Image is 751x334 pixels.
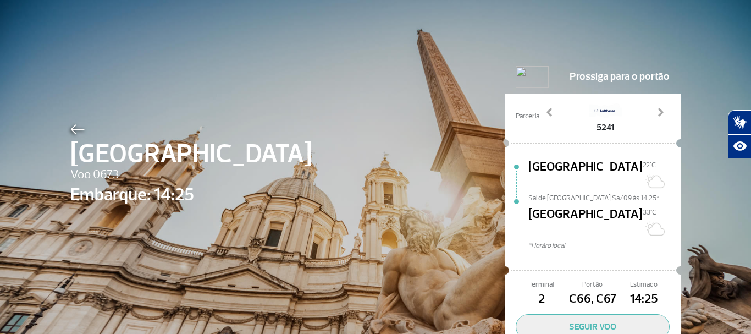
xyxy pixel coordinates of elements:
[70,182,312,208] span: Embarque: 14:25
[567,290,618,309] span: C66, C67
[70,134,312,174] span: [GEOGRAPHIC_DATA]
[619,280,670,290] span: Estimado
[528,240,681,251] span: *Horáro local
[643,170,665,192] img: Sol com algumas nuvens
[567,280,618,290] span: Portão
[643,161,656,169] span: 22°C
[589,121,622,134] span: 5241
[528,193,681,201] span: Sai de [GEOGRAPHIC_DATA] Sa/09 às 14:25*
[70,166,312,184] span: Voo 0673
[619,290,670,309] span: 14:25
[516,280,567,290] span: Terminal
[570,66,670,88] span: Prossiga para o portão
[528,158,643,193] span: [GEOGRAPHIC_DATA]
[516,290,567,309] span: 2
[643,217,665,239] img: Sol com muitas nuvens
[516,111,540,122] span: Parceria:
[728,110,751,158] div: Plugin de acessibilidade da Hand Talk.
[528,205,643,240] span: [GEOGRAPHIC_DATA]
[728,134,751,158] button: Abrir recursos assistivos.
[728,110,751,134] button: Abrir tradutor de língua de sinais.
[643,208,656,217] span: 33°C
